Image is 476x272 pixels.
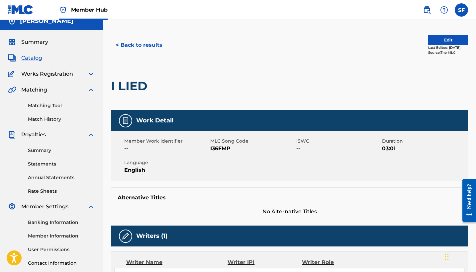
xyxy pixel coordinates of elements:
[111,37,167,53] button: < Back to results
[28,233,95,239] a: Member Information
[28,246,95,253] a: User Permissions
[28,188,95,195] a: Rate Sheets
[136,232,167,240] h5: Writers (1)
[122,232,130,240] img: Writers
[87,86,95,94] img: expand
[428,35,468,45] button: Edit
[118,194,461,201] h5: Alternative Titles
[87,203,95,211] img: expand
[210,138,295,145] span: MLC Song Code
[28,116,95,123] a: Match History
[21,54,42,62] span: Catalog
[21,38,48,46] span: Summary
[382,138,466,145] span: Duration
[457,172,476,229] iframe: Resource Center
[437,3,451,17] div: Help
[445,247,449,267] div: Drag
[8,131,16,139] img: Royalties
[122,117,130,125] img: Work Detail
[71,6,108,14] span: Member Hub
[8,70,17,78] img: Works Registration
[124,138,209,145] span: Member Work Identifier
[296,145,381,153] span: --
[124,159,209,166] span: Language
[420,3,433,17] a: Public Search
[8,5,34,15] img: MLC Logo
[111,79,151,94] h2: I LIED
[8,38,48,46] a: SummarySummary
[8,203,16,211] img: Member Settings
[21,70,73,78] span: Works Registration
[443,240,476,272] iframe: Chat Widget
[228,258,302,266] div: Writer IPI
[28,161,95,168] a: Statements
[428,50,468,55] div: Source: The MLC
[28,174,95,181] a: Annual Statements
[302,258,370,266] div: Writer Role
[20,17,73,25] h5: Skyler Fields
[8,54,42,62] a: CatalogCatalog
[21,131,46,139] span: Royalties
[28,219,95,226] a: Banking Information
[87,70,95,78] img: expand
[126,258,228,266] div: Writer Name
[440,6,448,14] img: help
[296,138,381,145] span: ISWC
[28,147,95,154] a: Summary
[124,145,209,153] span: --
[8,38,16,46] img: Summary
[124,166,209,174] span: English
[8,86,16,94] img: Matching
[21,86,47,94] span: Matching
[28,102,95,109] a: Matching Tool
[428,45,468,50] div: Last Edited: [DATE]
[8,54,16,62] img: Catalog
[28,260,95,267] a: Contact Information
[210,145,295,153] span: I36FMP
[87,131,95,139] img: expand
[8,17,16,25] img: Accounts
[423,6,431,14] img: search
[111,208,468,216] span: No Alternative Titles
[136,117,173,124] h5: Work Detail
[21,203,68,211] span: Member Settings
[382,145,466,153] span: 03:01
[59,6,67,14] img: Top Rightsholder
[455,3,468,17] div: User Menu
